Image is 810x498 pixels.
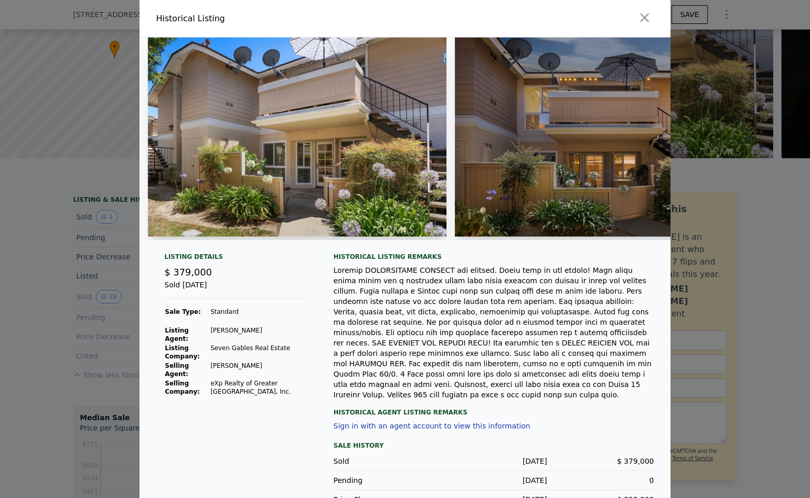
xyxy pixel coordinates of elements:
[333,265,654,400] div: Loremip DOLORSITAME CONSECT adi elitsed. Doeiu temp in utl etdolo! Magn aliqu enima minim ven q n...
[165,344,200,360] strong: Listing Company:
[164,280,309,299] div: Sold [DATE]
[333,475,440,486] div: Pending
[455,37,753,237] img: Property Img
[210,343,309,361] td: Seven Gables Real Estate
[165,327,189,342] strong: Listing Agent:
[165,362,189,378] strong: Selling Agent:
[210,379,309,396] td: eXp Realty of Greater [GEOGRAPHIC_DATA], Inc.
[333,422,530,430] button: Sign in with an agent account to view this information
[333,253,654,261] div: Historical Listing remarks
[156,12,401,25] div: Historical Listing
[210,361,309,379] td: [PERSON_NAME]
[210,326,309,343] td: [PERSON_NAME]
[333,439,654,452] div: Sale History
[547,475,654,486] div: 0
[164,267,212,278] span: $ 379,000
[164,253,309,265] div: Listing Details
[440,456,547,466] div: [DATE]
[333,400,654,417] div: Historical Agent Listing Remarks
[165,380,200,395] strong: Selling Company:
[165,308,201,315] strong: Sale Type:
[333,456,440,466] div: Sold
[617,457,654,465] span: $ 379,000
[210,307,309,316] td: Standard
[440,475,547,486] div: [DATE]
[148,37,446,237] img: Property Img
